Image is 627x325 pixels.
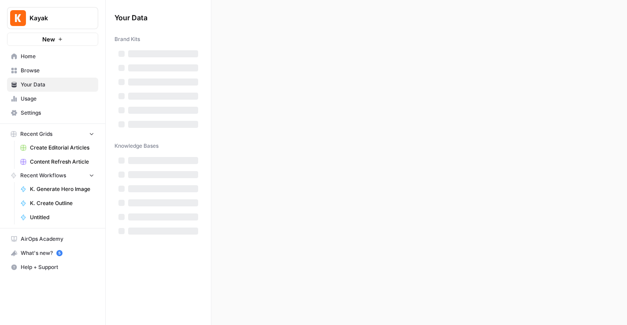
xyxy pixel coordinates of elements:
span: Your Data [114,12,192,23]
span: Recent Grids [20,130,52,138]
button: What's new? 5 [7,246,98,260]
button: Recent Workflows [7,169,98,182]
span: Usage [21,95,94,103]
a: 5 [56,250,63,256]
img: Kayak Logo [10,10,26,26]
a: Your Data [7,78,98,92]
span: Recent Workflows [20,172,66,179]
button: Recent Grids [7,127,98,141]
a: AirOps Academy [7,232,98,246]
button: Help + Support [7,260,98,274]
a: Browse [7,64,98,78]
span: K. Generate Hero Image [30,185,94,193]
span: Kayak [30,14,83,22]
span: Untitled [30,213,94,221]
span: Content Refresh Article [30,158,94,166]
span: Knowledge Bases [114,142,159,150]
a: Untitled [16,210,98,224]
span: K. Create Outline [30,199,94,207]
a: Usage [7,92,98,106]
span: Browse [21,67,94,75]
span: Brand Kits [114,35,140,43]
span: Help + Support [21,263,94,271]
span: Your Data [21,81,94,89]
a: K. Create Outline [16,196,98,210]
span: Settings [21,109,94,117]
a: Content Refresh Article [16,155,98,169]
a: Home [7,49,98,64]
span: New [42,35,55,44]
button: New [7,33,98,46]
span: Home [21,52,94,60]
span: Create Editorial Articles [30,144,94,152]
text: 5 [58,251,60,255]
a: K. Generate Hero Image [16,182,98,196]
span: AirOps Academy [21,235,94,243]
a: Settings [7,106,98,120]
div: What's new? [7,247,98,260]
button: Workspace: Kayak [7,7,98,29]
a: Create Editorial Articles [16,141,98,155]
